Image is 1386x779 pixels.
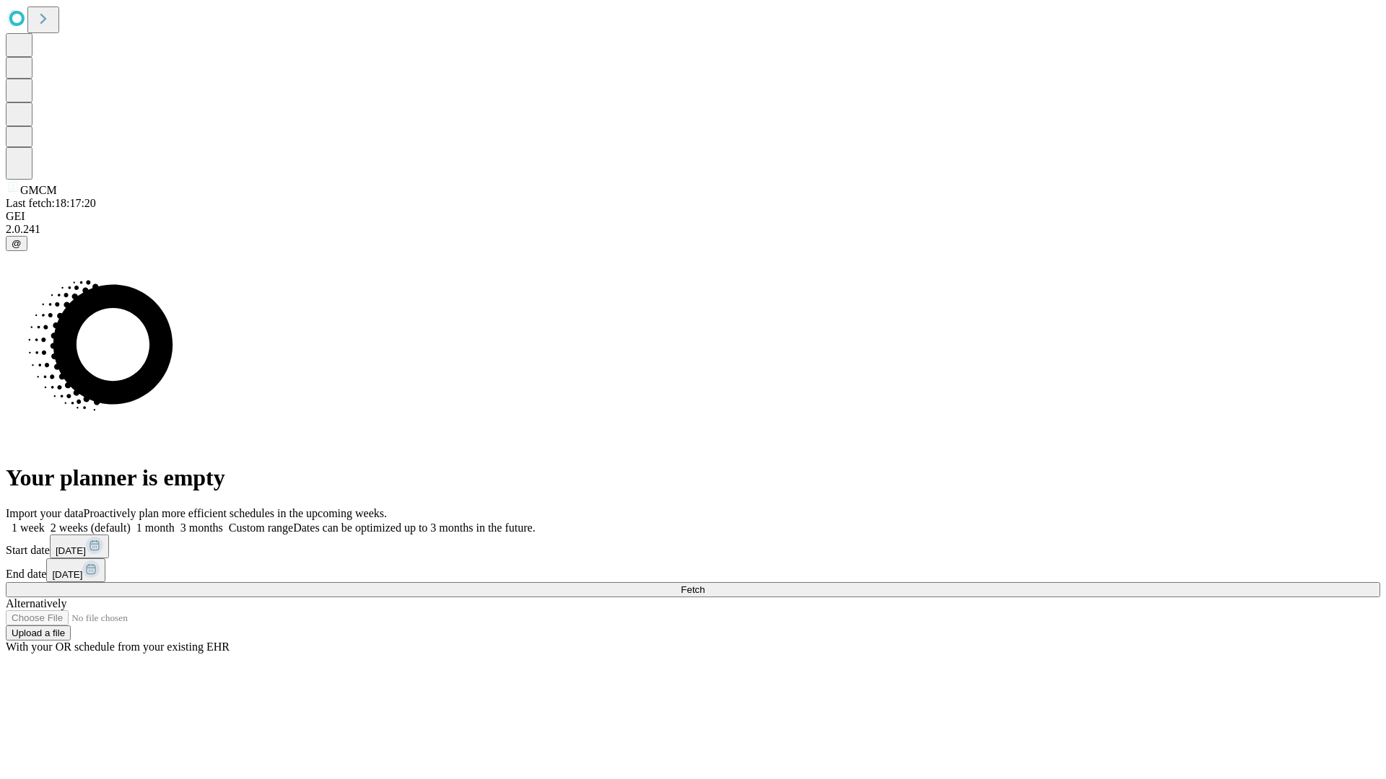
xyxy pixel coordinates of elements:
[6,558,1380,582] div: End date
[6,625,71,641] button: Upload a file
[6,210,1380,223] div: GEI
[56,545,86,556] span: [DATE]
[180,521,223,534] span: 3 months
[6,582,1380,597] button: Fetch
[6,507,84,519] span: Import your data
[6,197,96,209] span: Last fetch: 18:17:20
[6,597,66,609] span: Alternatively
[50,534,109,558] button: [DATE]
[681,584,705,595] span: Fetch
[6,534,1380,558] div: Start date
[6,465,1380,491] h1: Your planner is empty
[6,236,27,251] button: @
[20,184,57,196] span: GMCM
[12,521,45,534] span: 1 week
[52,569,82,580] span: [DATE]
[293,521,535,534] span: Dates can be optimized up to 3 months in the future.
[46,558,105,582] button: [DATE]
[6,641,230,653] span: With your OR schedule from your existing EHR
[6,223,1380,236] div: 2.0.241
[84,507,387,519] span: Proactively plan more efficient schedules in the upcoming weeks.
[51,521,131,534] span: 2 weeks (default)
[12,238,22,249] span: @
[136,521,175,534] span: 1 month
[229,521,293,534] span: Custom range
